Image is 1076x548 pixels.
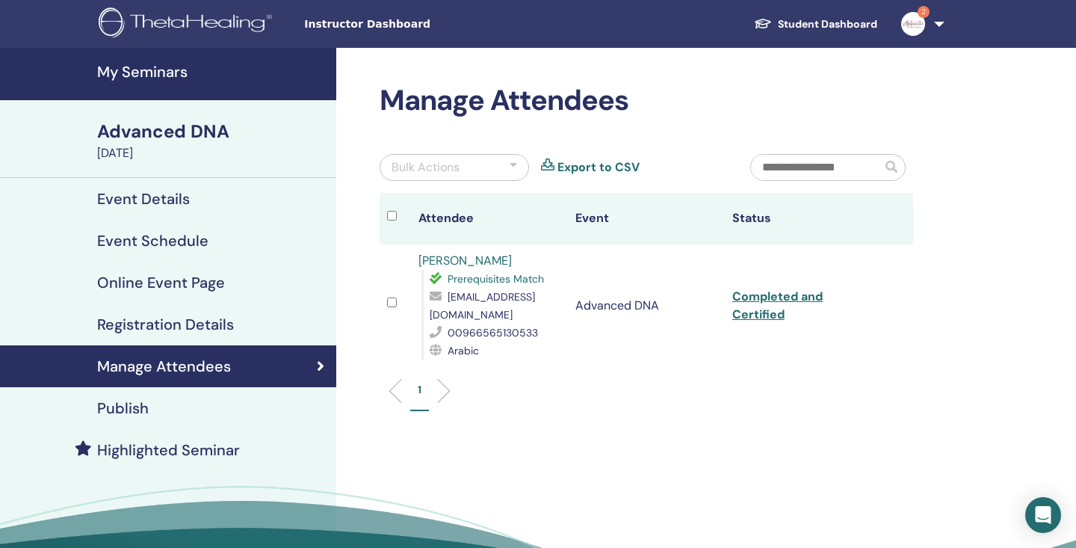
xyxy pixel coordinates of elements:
[97,399,149,417] h4: Publish
[742,10,889,38] a: Student Dashboard
[97,190,190,208] h4: Event Details
[97,441,240,459] h4: Highlighted Seminar
[901,12,925,36] img: default.jpg
[380,84,913,118] h2: Manage Attendees
[418,253,512,268] a: [PERSON_NAME]
[568,244,725,367] td: Advanced DNA
[411,193,568,244] th: Attendee
[304,16,528,32] span: Instructor Dashboard
[392,158,460,176] div: Bulk Actions
[99,7,277,41] img: logo.png
[97,232,208,250] h4: Event Schedule
[448,344,479,357] span: Arabic
[418,382,421,398] p: 1
[430,290,535,321] span: [EMAIL_ADDRESS][DOMAIN_NAME]
[557,158,640,176] a: Export to CSV
[1025,497,1061,533] div: Open Intercom Messenger
[448,272,544,286] span: Prerequisites Match
[97,144,327,162] div: [DATE]
[754,17,772,30] img: graduation-cap-white.svg
[732,289,823,322] a: Completed and Certified
[97,315,234,333] h4: Registration Details
[97,274,225,292] h4: Online Event Page
[97,119,327,144] div: Advanced DNA
[97,63,327,81] h4: My Seminars
[918,6,930,18] span: 2
[725,193,882,244] th: Status
[568,193,725,244] th: Event
[97,357,231,375] h4: Manage Attendees
[88,119,336,162] a: Advanced DNA[DATE]
[448,326,538,339] span: 00966565130533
